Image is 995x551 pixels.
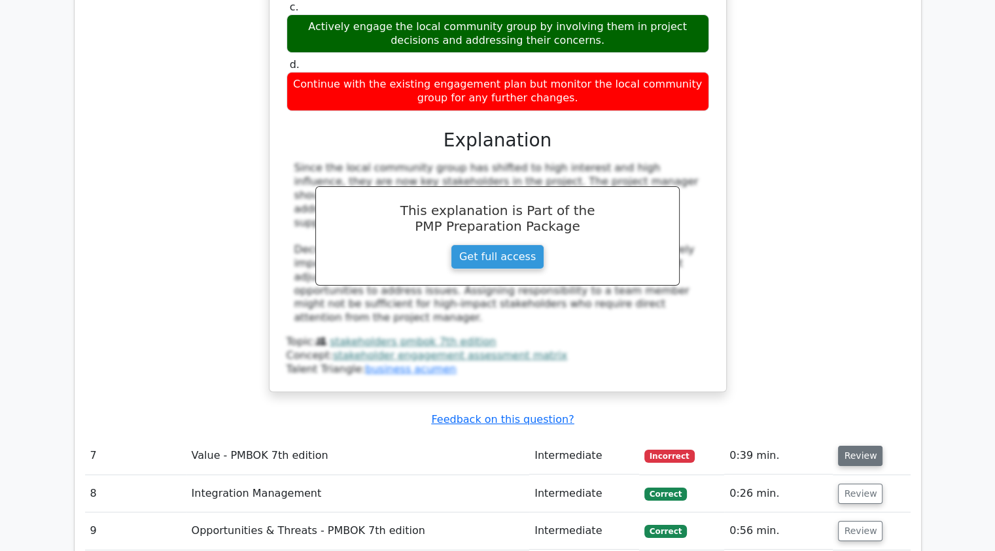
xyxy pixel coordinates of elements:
[451,244,544,269] a: Get full access
[85,437,186,475] td: 7
[644,488,687,501] span: Correct
[330,335,496,348] a: stakeholders pmbok 7th edition
[186,437,530,475] td: Value - PMBOK 7th edition
[838,484,882,504] button: Review
[85,475,186,512] td: 8
[290,1,299,13] span: c.
[365,363,456,375] a: business acumen
[287,72,709,111] div: Continue with the existing engagement plan but monitor the local community group for any further ...
[724,475,833,512] td: 0:26 min.
[287,14,709,54] div: Actively engage the local community group by involving them in project decisions and addressing t...
[186,512,530,550] td: Opportunities & Threats - PMBOK 7th edition
[529,437,639,475] td: Intermediate
[85,512,186,550] td: 9
[287,335,709,349] div: Topic:
[838,521,882,541] button: Review
[333,349,567,361] a: stakeholder engagement assessment matrix
[431,413,574,426] a: Feedback on this question?
[838,446,882,466] button: Review
[644,450,695,463] span: Incorrect
[529,475,639,512] td: Intermediate
[287,349,709,363] div: Concept:
[287,335,709,376] div: Talent Triangle:
[529,512,639,550] td: Intermediate
[186,475,530,512] td: Integration Management
[724,512,833,550] td: 0:56 min.
[724,437,833,475] td: 0:39 min.
[644,525,687,538] span: Correct
[290,58,300,71] span: d.
[294,161,701,325] div: Since the local community group has shifted to high interest and high influence, they are now key...
[294,129,701,152] h3: Explanation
